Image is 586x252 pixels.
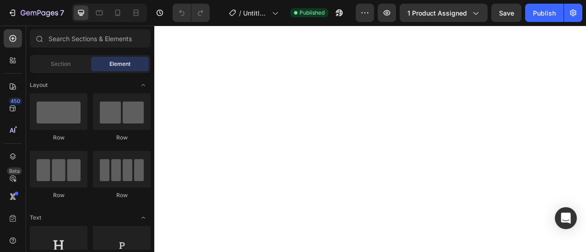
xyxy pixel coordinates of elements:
div: Row [30,134,87,142]
div: Publish [533,8,556,18]
div: Undo/Redo [173,4,210,22]
button: 7 [4,4,68,22]
span: Untitled - [DATE] 15:02:00 [243,8,268,18]
button: Publish [525,4,564,22]
div: Row [93,191,151,199]
span: 1 product assigned [407,8,467,18]
button: 1 product assigned [400,4,488,22]
span: Section [51,60,71,68]
span: Save [499,9,514,17]
div: Beta [7,167,22,175]
button: Save [491,4,521,22]
span: Toggle open [136,78,151,92]
p: 7 [60,7,64,18]
span: Layout [30,81,48,89]
div: Row [30,191,87,199]
input: Search Sections & Elements [30,29,151,48]
iframe: Design area [154,26,586,252]
div: Row [93,134,151,142]
span: Text [30,214,41,222]
span: Published [299,9,325,17]
span: Element [109,60,130,68]
span: Toggle open [136,210,151,225]
div: Open Intercom Messenger [555,207,577,229]
span: / [239,8,241,18]
div: 450 [9,97,22,105]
